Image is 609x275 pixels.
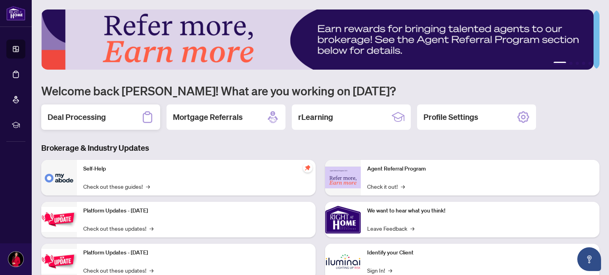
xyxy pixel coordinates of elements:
[8,252,23,267] img: Profile Icon
[325,202,361,237] img: We want to hear what you think!
[401,182,405,191] span: →
[146,182,150,191] span: →
[48,112,106,123] h2: Deal Processing
[41,9,594,70] img: Slide 0
[149,266,153,275] span: →
[83,266,153,275] a: Check out these updates!→
[553,62,566,65] button: 1
[582,62,585,65] button: 4
[588,62,592,65] button: 5
[423,112,478,123] h2: Profile Settings
[83,165,309,173] p: Self-Help
[576,62,579,65] button: 3
[367,248,593,257] p: Identify your Client
[83,207,309,215] p: Platform Updates - [DATE]
[6,6,25,21] img: logo
[173,112,243,123] h2: Mortgage Referrals
[569,62,573,65] button: 2
[149,224,153,233] span: →
[41,207,77,232] img: Platform Updates - July 21, 2025
[298,112,333,123] h2: rLearning
[367,182,405,191] a: Check it out!→
[367,224,414,233] a: Leave Feedback→
[41,160,77,195] img: Self-Help
[83,224,153,233] a: Check out these updates!→
[367,266,392,275] a: Sign In!→
[41,83,599,98] h1: Welcome back [PERSON_NAME]! What are you working on [DATE]?
[325,167,361,188] img: Agent Referral Program
[577,247,601,271] button: Open asap
[388,266,392,275] span: →
[367,207,593,215] p: We want to hear what you think!
[303,163,312,173] span: pushpin
[41,249,77,274] img: Platform Updates - July 8, 2025
[410,224,414,233] span: →
[83,182,150,191] a: Check out these guides!→
[83,248,309,257] p: Platform Updates - [DATE]
[367,165,593,173] p: Agent Referral Program
[41,142,599,154] h3: Brokerage & Industry Updates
